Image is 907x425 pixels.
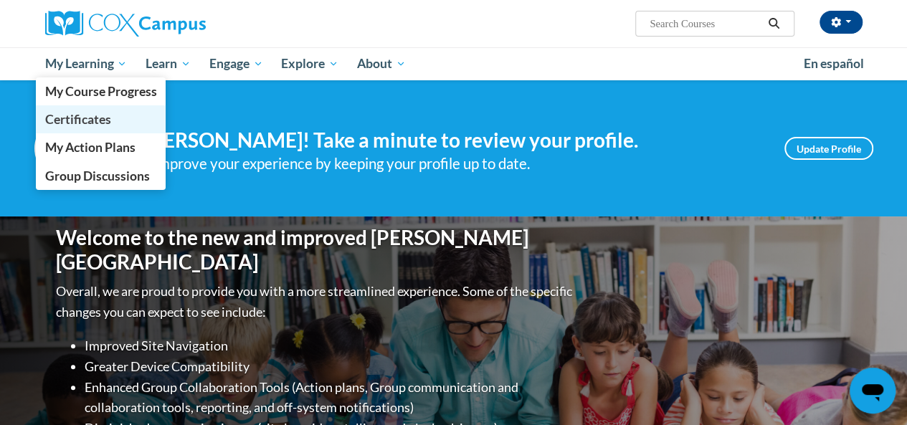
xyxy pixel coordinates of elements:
li: Improved Site Navigation [85,335,576,356]
h1: Welcome to the new and improved [PERSON_NAME][GEOGRAPHIC_DATA] [56,226,576,274]
li: Enhanced Group Collaboration Tools (Action plans, Group communication and collaboration tools, re... [85,377,576,419]
span: My Learning [44,55,127,72]
span: Learn [146,55,191,72]
span: Certificates [44,112,110,127]
a: My Action Plans [36,133,166,161]
img: Profile Image [34,116,99,181]
a: My Learning [36,47,137,80]
span: En español [804,56,864,71]
a: Explore [272,47,348,80]
a: Cox Campus [45,11,303,37]
p: Overall, we are proud to provide you with a more streamlined experience. Some of the specific cha... [56,281,576,323]
span: My Action Plans [44,140,135,155]
li: Greater Device Compatibility [85,356,576,377]
a: En español [794,49,873,79]
a: Certificates [36,105,166,133]
div: Main menu [34,47,873,80]
a: Update Profile [784,137,873,160]
a: My Course Progress [36,77,166,105]
a: About [348,47,415,80]
span: Group Discussions [44,168,149,183]
iframe: Button to launch messaging window [850,368,896,414]
input: Search Courses [648,15,763,32]
span: Engage [209,55,263,72]
div: Help improve your experience by keeping your profile up to date. [120,152,763,176]
span: About [357,55,406,72]
button: Account Settings [820,11,863,34]
span: My Course Progress [44,84,156,99]
span: Explore [281,55,338,72]
a: Engage [200,47,272,80]
img: Cox Campus [45,11,206,37]
a: Learn [136,47,200,80]
h4: Hi [PERSON_NAME]! Take a minute to review your profile. [120,128,763,153]
a: Group Discussions [36,162,166,190]
button: Search [763,15,784,32]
